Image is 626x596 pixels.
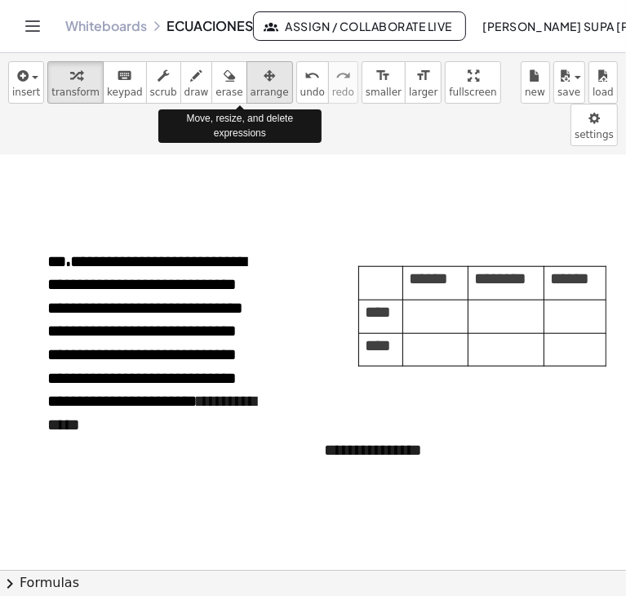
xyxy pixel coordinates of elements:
[146,61,181,104] button: scrub
[296,61,329,104] button: undoundo
[415,66,431,86] i: format_size
[366,87,402,98] span: smaller
[20,13,46,39] button: Toggle navigation
[107,87,143,98] span: keypad
[47,61,104,104] button: transform
[246,61,293,104] button: arrange
[362,61,406,104] button: format_sizesmaller
[158,109,322,142] div: Move, resize, and delete expressions
[525,87,545,98] span: new
[253,11,466,41] button: Assign / Collaborate Live
[65,18,147,34] a: Whiteboards
[8,61,44,104] button: insert
[211,61,246,104] button: erase
[51,87,100,98] span: transform
[267,19,452,33] span: Assign / Collaborate Live
[588,61,618,104] button: load
[593,87,614,98] span: load
[445,61,500,104] button: fullscreen
[553,61,585,104] button: save
[215,87,242,98] span: erase
[375,66,391,86] i: format_size
[251,87,289,98] span: arrange
[300,87,325,98] span: undo
[557,87,580,98] span: save
[405,61,442,104] button: format_sizelarger
[449,87,496,98] span: fullscreen
[304,66,320,86] i: undo
[332,87,354,98] span: redo
[150,87,177,98] span: scrub
[103,61,147,104] button: keyboardkeypad
[12,87,40,98] span: insert
[409,87,437,98] span: larger
[575,129,614,140] span: settings
[521,61,550,104] button: new
[571,104,618,146] button: settings
[180,61,213,104] button: draw
[335,66,351,86] i: redo
[184,87,209,98] span: draw
[328,61,358,104] button: redoredo
[117,66,132,86] i: keyboard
